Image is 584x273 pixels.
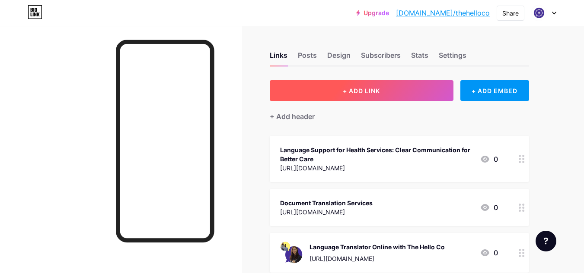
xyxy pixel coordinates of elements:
[531,5,547,21] img: Nathan Bradley
[280,145,473,163] div: Language Support for Health Services: Clear Communication for Better Care
[480,248,498,258] div: 0
[480,154,498,164] div: 0
[298,50,317,66] div: Posts
[502,9,519,18] div: Share
[310,242,445,251] div: Language Translator Online with The Hello Co
[280,242,303,264] img: Language Translator Online with The Hello Co
[356,9,389,16] a: Upgrade
[411,50,428,66] div: Stats
[270,80,453,101] button: + ADD LINK
[280,198,373,207] div: Document Translation Services
[270,111,315,122] div: + Add header
[280,163,473,173] div: [URL][DOMAIN_NAME]
[270,50,287,66] div: Links
[343,87,380,94] span: + ADD LINK
[327,50,351,66] div: Design
[361,50,401,66] div: Subscribers
[480,202,498,213] div: 0
[460,80,529,101] div: + ADD EMBED
[280,207,373,217] div: [URL][DOMAIN_NAME]
[396,8,490,18] a: [DOMAIN_NAME]/thehelloco
[310,254,445,263] div: [URL][DOMAIN_NAME]
[439,50,466,66] div: Settings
